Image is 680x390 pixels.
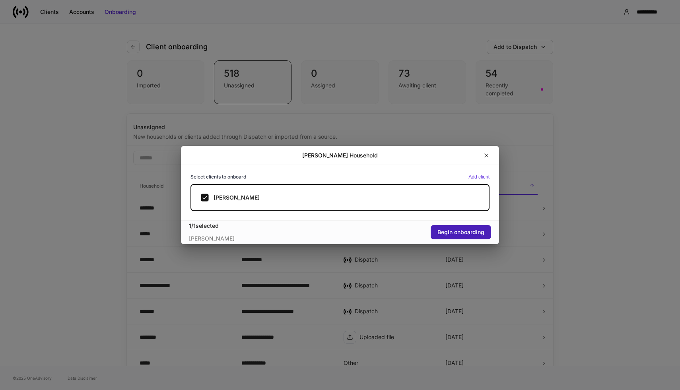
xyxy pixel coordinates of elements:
label: [PERSON_NAME] [190,184,490,211]
h6: Select clients to onboard [190,173,246,180]
div: [PERSON_NAME] [189,230,340,243]
h5: [PERSON_NAME] [214,194,260,202]
button: Begin onboarding [431,225,491,239]
div: Begin onboarding [437,228,484,236]
h2: [PERSON_NAME] Household [302,151,378,159]
div: 1 / 1 selected [189,222,340,230]
button: Add client [468,174,490,180]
